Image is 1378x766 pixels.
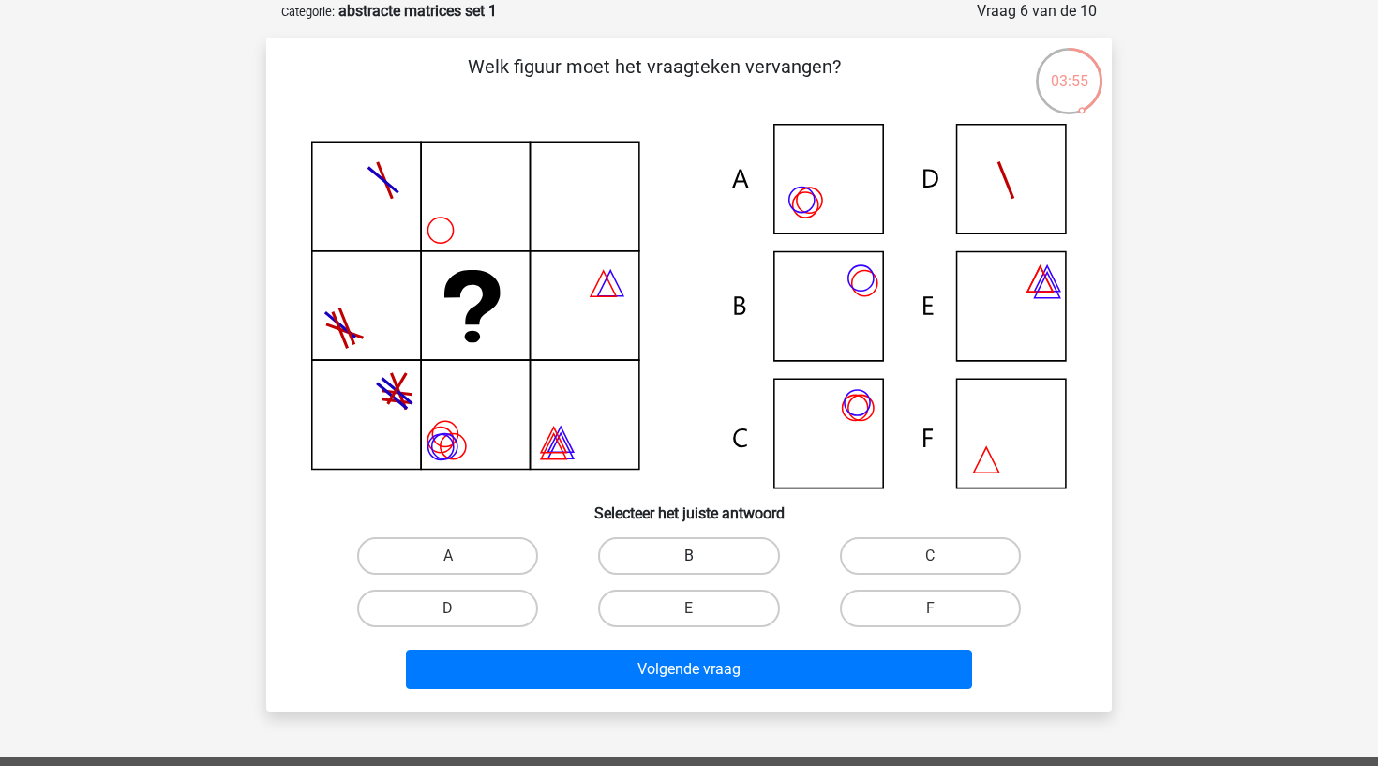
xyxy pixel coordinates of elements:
small: Categorie: [281,5,335,19]
label: E [598,590,779,627]
h6: Selecteer het juiste antwoord [296,489,1082,522]
strong: abstracte matrices set 1 [338,2,497,20]
label: F [840,590,1021,627]
p: Welk figuur moet het vraagteken vervangen? [296,53,1011,109]
label: B [598,537,779,575]
label: C [840,537,1021,575]
label: A [357,537,538,575]
div: 03:55 [1034,46,1104,93]
button: Volgende vraag [406,650,973,689]
label: D [357,590,538,627]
